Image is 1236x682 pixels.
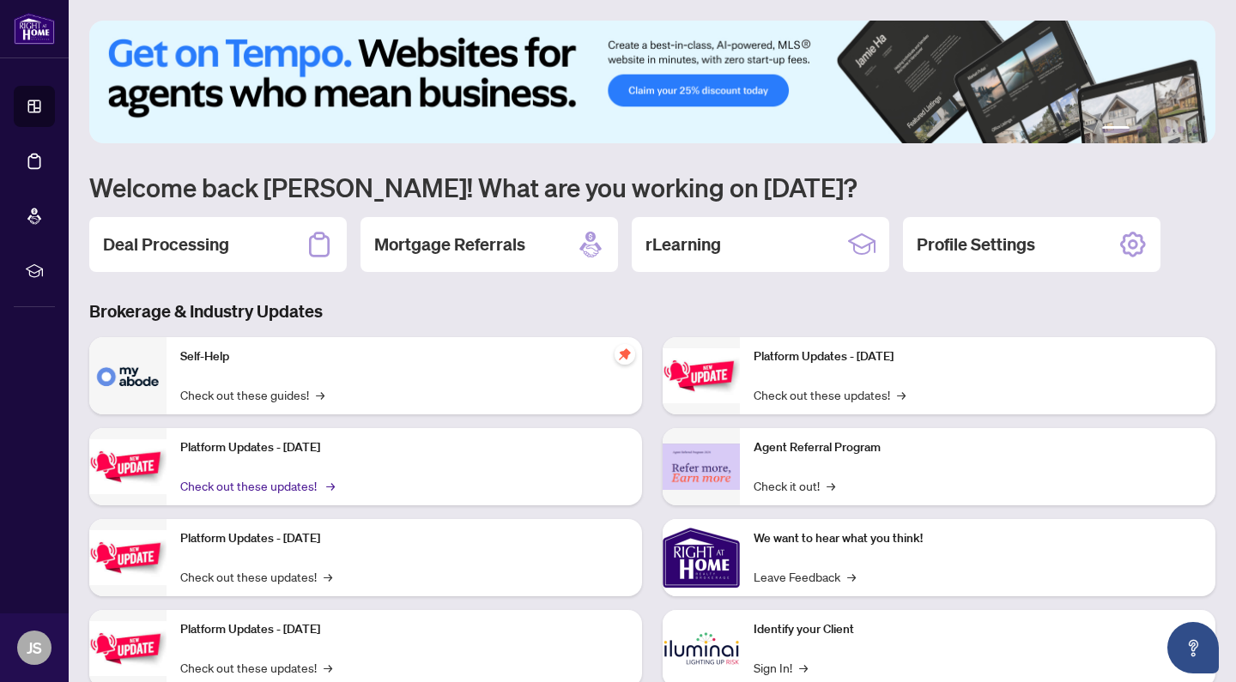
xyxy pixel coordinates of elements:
[1136,126,1143,133] button: 2
[324,658,332,677] span: →
[663,519,740,596] img: We want to hear what you think!
[1164,126,1171,133] button: 4
[917,232,1035,257] h2: Profile Settings
[180,347,628,366] p: Self-Help
[754,529,1202,548] p: We want to hear what you think!
[89,21,1215,143] img: Slide 0
[89,337,167,414] img: Self-Help
[754,567,856,586] a: Leave Feedback→
[615,344,635,365] span: pushpin
[316,385,324,404] span: →
[180,529,628,548] p: Platform Updates - [DATE]
[1191,126,1198,133] button: 6
[180,385,324,404] a: Check out these guides!→
[799,658,808,677] span: →
[1150,126,1157,133] button: 3
[1102,126,1130,133] button: 1
[374,232,525,257] h2: Mortgage Referrals
[754,347,1202,366] p: Platform Updates - [DATE]
[180,620,628,639] p: Platform Updates - [DATE]
[754,385,906,404] a: Check out these updates!→
[89,299,1215,323] h3: Brokerage & Industry Updates
[754,658,808,677] a: Sign In!→
[27,636,42,660] span: JS
[326,476,335,495] span: →
[897,385,906,404] span: →
[180,476,332,495] a: Check out these updates!→
[1167,622,1219,673] button: Open asap
[89,171,1215,203] h1: Welcome back [PERSON_NAME]! What are you working on [DATE]?
[754,620,1202,639] p: Identify your Client
[180,438,628,457] p: Platform Updates - [DATE]
[847,567,856,586] span: →
[89,530,167,584] img: Platform Updates - July 21, 2025
[324,567,332,586] span: →
[645,232,721,257] h2: rLearning
[180,567,332,586] a: Check out these updates!→
[663,348,740,402] img: Platform Updates - June 23, 2025
[89,439,167,493] img: Platform Updates - September 16, 2025
[14,13,55,45] img: logo
[103,232,229,257] h2: Deal Processing
[180,658,332,677] a: Check out these updates!→
[754,476,835,495] a: Check it out!→
[1178,126,1184,133] button: 5
[663,444,740,491] img: Agent Referral Program
[754,438,1202,457] p: Agent Referral Program
[89,621,167,675] img: Platform Updates - July 8, 2025
[827,476,835,495] span: →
